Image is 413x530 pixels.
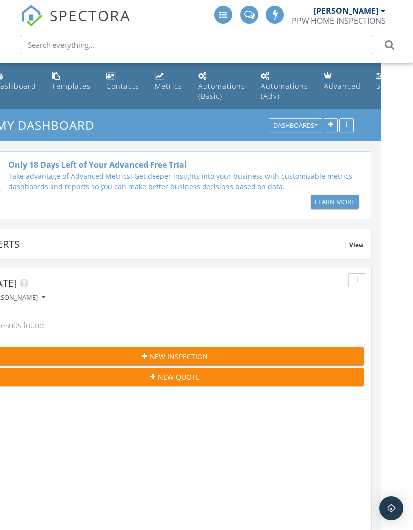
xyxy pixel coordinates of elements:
[198,81,245,101] div: Automations (Basic)
[158,372,200,382] span: New Quote
[20,35,373,54] input: Search everything...
[292,16,386,26] div: PPW HOME INSPECTIONS
[273,122,318,129] div: Dashboards
[106,81,139,91] div: Contacts
[52,81,91,91] div: Templates
[8,171,363,192] div: Take advantage of Advanced Metrics! Get deeper insights into your business with customizable metr...
[379,496,403,520] div: Open Intercom Messenger
[349,241,363,249] span: View
[21,13,131,34] a: SPECTORA
[48,67,95,96] a: Templates
[50,5,131,26] span: SPECTORA
[257,67,312,106] a: Automations (Advanced)
[21,5,43,27] img: The Best Home Inspection Software - Spectora
[269,119,322,133] button: Dashboards
[376,81,406,91] div: Settings
[150,351,208,362] span: New Inspection
[315,197,355,207] div: Learn More
[151,67,186,96] a: Metrics
[324,81,361,91] div: Advanced
[194,67,249,106] a: Automations (Basic)
[320,67,364,96] a: Advanced
[8,159,363,171] div: Only 18 Days Left of Your Advanced Free Trial
[314,6,378,16] div: [PERSON_NAME]
[372,67,410,96] a: Settings
[103,67,143,96] a: Contacts
[261,81,308,101] div: Automations (Adv)
[311,195,359,209] button: Learn More
[155,81,182,91] div: Metrics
